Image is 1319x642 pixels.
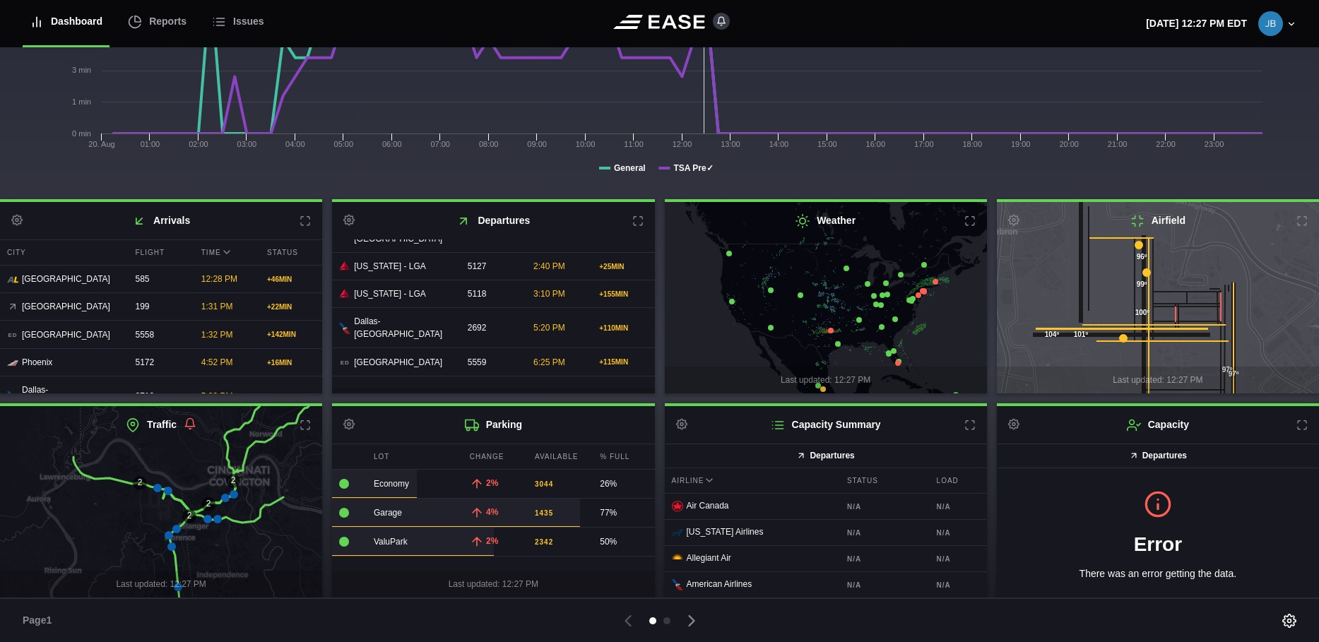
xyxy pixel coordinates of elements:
span: 1:32 PM [201,330,233,340]
span: [GEOGRAPHIC_DATA] [22,300,110,313]
div: + 227 MIN [267,391,315,402]
div: + 155 MIN [599,289,647,299]
div: + 25 MIN [599,261,647,272]
div: Lot [367,444,459,469]
tspan: 20. Aug [88,140,114,148]
span: 1:31 PM [201,302,233,311]
span: 5:20 PM [533,323,565,333]
div: Last updated: 12:27 PM [332,388,654,415]
div: + 22 MIN [267,302,315,312]
div: 5118 [461,280,523,307]
span: [GEOGRAPHIC_DATA] [22,273,110,285]
h2: Parking [332,406,654,444]
img: 74ad5be311c8ae5b007de99f4e979312 [1258,11,1283,36]
text: 21:00 [1108,140,1128,148]
div: 199 [129,293,191,320]
text: 02:00 [189,140,208,148]
div: 5558 [129,321,191,348]
span: [US_STATE] Airlines [687,527,764,537]
div: Status [840,468,926,493]
div: + 46 MIN [267,274,315,285]
div: 2 [133,476,147,490]
span: Garage [374,508,402,518]
button: Departures [665,444,987,468]
tspan: 1 min [72,97,91,106]
div: 26% [600,477,647,490]
div: Airline [665,468,836,493]
span: 12:28 PM [201,274,237,284]
span: ValuPark [374,537,408,547]
text: 04:00 [285,140,305,148]
div: Last updated: 12:27 PM [665,367,987,393]
span: 6:25 PM [533,357,565,367]
text: 07:00 [430,140,450,148]
div: % Full [593,444,654,469]
text: 17:00 [914,140,934,148]
div: + 115 MIN [599,357,647,367]
div: Change [463,444,524,469]
text: 15:00 [817,140,837,148]
text: 01:00 [141,140,160,148]
h2: Capacity Summary [665,406,987,444]
div: 2 [182,509,196,523]
span: [US_STATE] - LGA [354,287,426,300]
text: 16:00 [866,140,886,148]
span: [US_STATE] - LGA [354,260,426,273]
div: 77% [600,506,647,519]
b: N/A [847,501,919,512]
div: 2 [201,497,215,511]
b: N/A [847,580,919,590]
span: 4:52 PM [201,357,233,367]
div: Last updated: 12:27 PM [997,367,1319,393]
h2: Departures [332,202,654,239]
b: 2342 [535,537,553,547]
span: ED [7,330,18,341]
tspan: 3 min [72,66,91,74]
span: 4% [486,507,498,517]
div: 5559 [461,349,523,376]
div: + 142 MIN [267,329,315,340]
span: Dallas-[GEOGRAPHIC_DATA] [22,384,118,409]
b: N/A [937,528,980,538]
text: 08:00 [479,140,499,148]
div: 50% [600,535,647,548]
b: N/A [937,554,980,564]
span: Economy [374,479,409,489]
span: Dallas-[GEOGRAPHIC_DATA] [354,315,450,340]
div: Last updated: 12:27 PM [332,571,654,598]
text: 19:00 [1011,140,1031,148]
div: Available [528,444,589,469]
span: American Airlines [687,579,752,589]
p: [DATE] 12:27 PM EDT [1146,16,1247,31]
div: + 110 MIN [599,323,647,333]
span: 3:10 PM [533,289,565,299]
tspan: General [614,163,646,173]
text: 05:00 [334,140,354,148]
text: 14:00 [769,140,789,148]
text: 12:00 [673,140,692,148]
div: 5127 [461,253,523,280]
text: 20:00 [1059,140,1079,148]
h2: Weather [665,202,987,239]
h2: Airfield [997,202,1319,239]
div: 585 [129,266,191,292]
b: 3044 [535,479,553,489]
text: 22:00 [1156,140,1176,148]
div: 2 [226,474,240,488]
div: + 16 MIN [267,357,315,368]
div: Load [930,468,987,493]
text: 23:00 [1205,140,1224,148]
span: 2% [486,536,498,546]
span: 2:40 PM [533,261,565,271]
span: ED [339,357,350,369]
text: 13:00 [721,140,740,148]
text: 10:00 [576,140,596,148]
span: Air Canada [687,501,729,511]
span: [GEOGRAPHIC_DATA] [354,356,442,369]
tspan: 0 min [72,129,91,138]
tspan: TSA Pre✓ [673,163,713,173]
div: Time [194,240,256,265]
button: Departures [997,444,1319,468]
text: 03:00 [237,140,257,148]
span: [GEOGRAPHIC_DATA] [22,328,110,341]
